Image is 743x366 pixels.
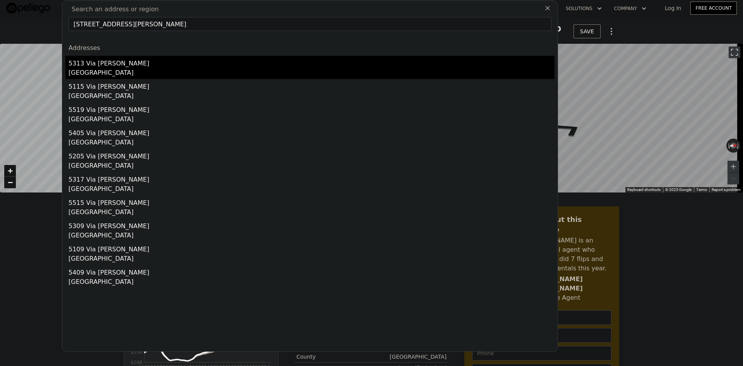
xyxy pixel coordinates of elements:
div: [GEOGRAPHIC_DATA] [68,231,555,242]
div: [GEOGRAPHIC_DATA] [68,254,555,265]
div: County [296,353,371,361]
div: [GEOGRAPHIC_DATA] [68,91,555,102]
div: [GEOGRAPHIC_DATA] [68,68,555,79]
div: Ask about this property [525,214,611,236]
div: [PERSON_NAME] is an active local agent who personally did 7 flips and bought 3 rentals this year. [525,236,611,273]
img: Pellego [6,3,50,14]
button: SAVE [574,24,601,38]
button: Company [608,2,652,15]
div: [GEOGRAPHIC_DATA] [68,138,555,149]
button: Rotate clockwise [736,139,741,153]
a: Zoom in [4,165,16,177]
div: Addresses [65,37,555,56]
a: Log In [656,4,690,12]
a: Free Account [690,2,737,15]
a: Zoom out [4,177,16,188]
div: 5519 Via [PERSON_NAME] [68,102,555,115]
div: 5409 Via [PERSON_NAME] [68,265,555,277]
div: 5115 Via [PERSON_NAME] [68,79,555,91]
div: 5405 Via [PERSON_NAME] [68,125,555,138]
button: Zoom out [728,173,739,184]
div: [GEOGRAPHIC_DATA] [68,161,555,172]
tspan: $358 [130,349,142,355]
button: Rotate counterclockwise [726,139,731,153]
button: Keyboard shortcuts [627,187,661,192]
path: Go Northwest, Vía Donte [542,117,597,141]
tspan: $208 [130,360,142,365]
div: [PERSON_NAME] [PERSON_NAME] [525,275,611,293]
a: Report a problem [712,187,741,192]
a: Terms (opens in new tab) [696,187,707,192]
input: Phone [472,346,611,361]
button: Solutions [560,2,608,15]
span: © 2025 Google [665,187,692,192]
button: Toggle fullscreen view [729,46,740,58]
input: Enter an address, city, region, neighborhood or zip code [68,17,551,31]
div: 5109 Via [PERSON_NAME] [68,242,555,254]
div: 5515 Via [PERSON_NAME] [68,195,555,208]
div: 5313 Via [PERSON_NAME] [68,56,555,68]
div: [GEOGRAPHIC_DATA] [68,115,555,125]
div: 5309 Via [PERSON_NAME] [68,218,555,231]
div: 5317 Via [PERSON_NAME] [68,172,555,184]
span: + [8,166,13,175]
span: Search an address or region [65,5,159,14]
div: 5205 Via [PERSON_NAME] [68,149,555,161]
div: [GEOGRAPHIC_DATA] [68,208,555,218]
button: Reset the view [726,142,741,149]
div: [GEOGRAPHIC_DATA] [371,353,447,361]
button: Zoom in [728,161,739,172]
button: Show Options [604,24,619,39]
div: [GEOGRAPHIC_DATA] [68,277,555,288]
div: [GEOGRAPHIC_DATA] [68,184,555,195]
span: − [8,177,13,187]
